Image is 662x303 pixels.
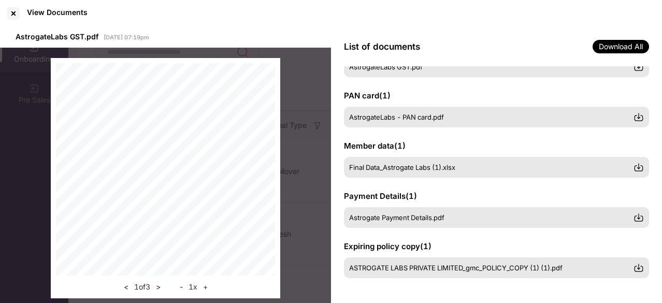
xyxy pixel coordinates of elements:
[121,281,132,293] button: <
[634,62,644,72] img: svg+xml;base64,PHN2ZyBpZD0iRG93bmxvYWQtMzJ4MzIiIHhtbG5zPSJodHRwOi8vd3d3LnczLm9yZy8yMDAwL3N2ZyIgd2...
[349,264,563,272] span: ASTROGATE LABS PRIVATE LIMITED_gmc_POLICY_COPY (1) (1).pdf
[634,112,644,122] img: svg+xml;base64,PHN2ZyBpZD0iRG93bmxvYWQtMzJ4MzIiIHhtbG5zPSJodHRwOi8vd3d3LnczLm9yZy8yMDAwL3N2ZyIgd2...
[27,8,88,17] div: View Documents
[344,91,391,100] span: PAN card ( 1 )
[634,263,644,273] img: svg+xml;base64,PHN2ZyBpZD0iRG93bmxvYWQtMzJ4MzIiIHhtbG5zPSJodHRwOi8vd3d3LnczLm9yZy8yMDAwL3N2ZyIgd2...
[16,32,98,41] span: AstrogateLabs GST.pdf
[200,281,211,293] button: +
[634,212,644,223] img: svg+xml;base64,PHN2ZyBpZD0iRG93bmxvYWQtMzJ4MzIiIHhtbG5zPSJodHRwOi8vd3d3LnczLm9yZy8yMDAwL3N2ZyIgd2...
[104,34,149,41] span: [DATE] 07:19pm
[344,241,431,251] span: Expiring policy copy ( 1 )
[349,63,423,71] span: AstrogateLabs GST.pdf
[349,113,444,121] span: AstrogateLabs - PAN card.pdf
[177,281,186,293] button: -
[344,141,406,151] span: Member data ( 1 )
[349,213,444,222] span: Astrogate Payment Details.pdf
[344,191,417,201] span: Payment Details ( 1 )
[349,163,455,171] span: Final Data_Astrogate Labs (1).xlsx
[121,281,164,293] div: 1 of 3
[153,281,164,293] button: >
[177,281,211,293] div: 1 x
[593,40,649,53] span: Download All
[344,41,420,52] span: List of documents
[634,162,644,172] img: svg+xml;base64,PHN2ZyBpZD0iRG93bmxvYWQtMzJ4MzIiIHhtbG5zPSJodHRwOi8vd3d3LnczLm9yZy8yMDAwL3N2ZyIgd2...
